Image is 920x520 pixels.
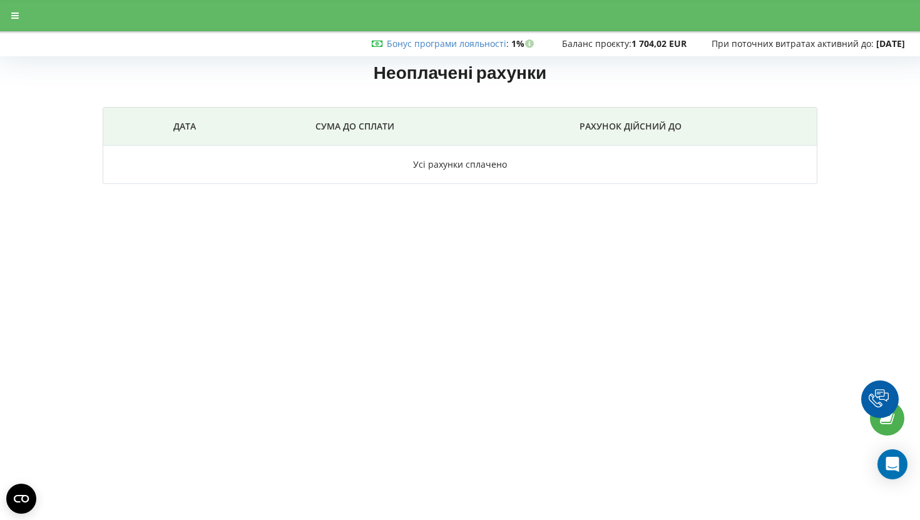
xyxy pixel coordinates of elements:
[712,38,874,49] span: При поточних витратах активний до:
[137,108,232,146] th: Дата
[631,38,687,49] strong: 1 704,02 EUR
[511,38,537,49] strong: 1%
[478,108,783,146] th: РАХУНОК ДІЙСНИЙ ДО
[13,61,907,89] h1: Неоплачені рахунки
[387,38,509,49] span: :
[877,449,907,479] div: Open Intercom Messenger
[387,38,506,49] a: Бонус програми лояльності
[232,108,478,146] th: СУМА ДО СПЛАТИ
[6,484,36,514] button: CMP-Widget öffnen
[103,146,817,184] td: Усі рахунки сплачено
[876,38,905,49] strong: [DATE]
[562,38,631,49] span: Баланс проєкту:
